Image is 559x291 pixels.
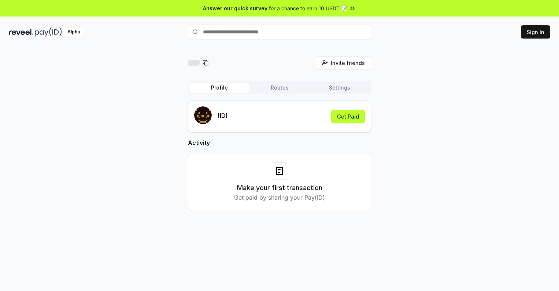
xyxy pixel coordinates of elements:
h2: Activity [188,138,371,147]
img: reveel_dark [9,28,33,37]
button: Get Paid [331,110,365,123]
p: Get paid by sharing your Pay(ID) [234,193,325,202]
h3: Make your first transaction [237,183,322,193]
span: Answer our quick survey [203,4,267,12]
span: for a chance to earn 10 USDT 📝 [269,4,347,12]
button: Sign In [521,25,550,39]
button: Profile [189,83,249,93]
p: (ID) [218,111,228,120]
button: Routes [249,83,310,93]
img: pay_id [35,28,62,37]
button: Settings [310,83,370,93]
span: Invite friends [331,59,365,67]
button: Invite friends [316,56,371,69]
div: Alpha [63,28,84,37]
